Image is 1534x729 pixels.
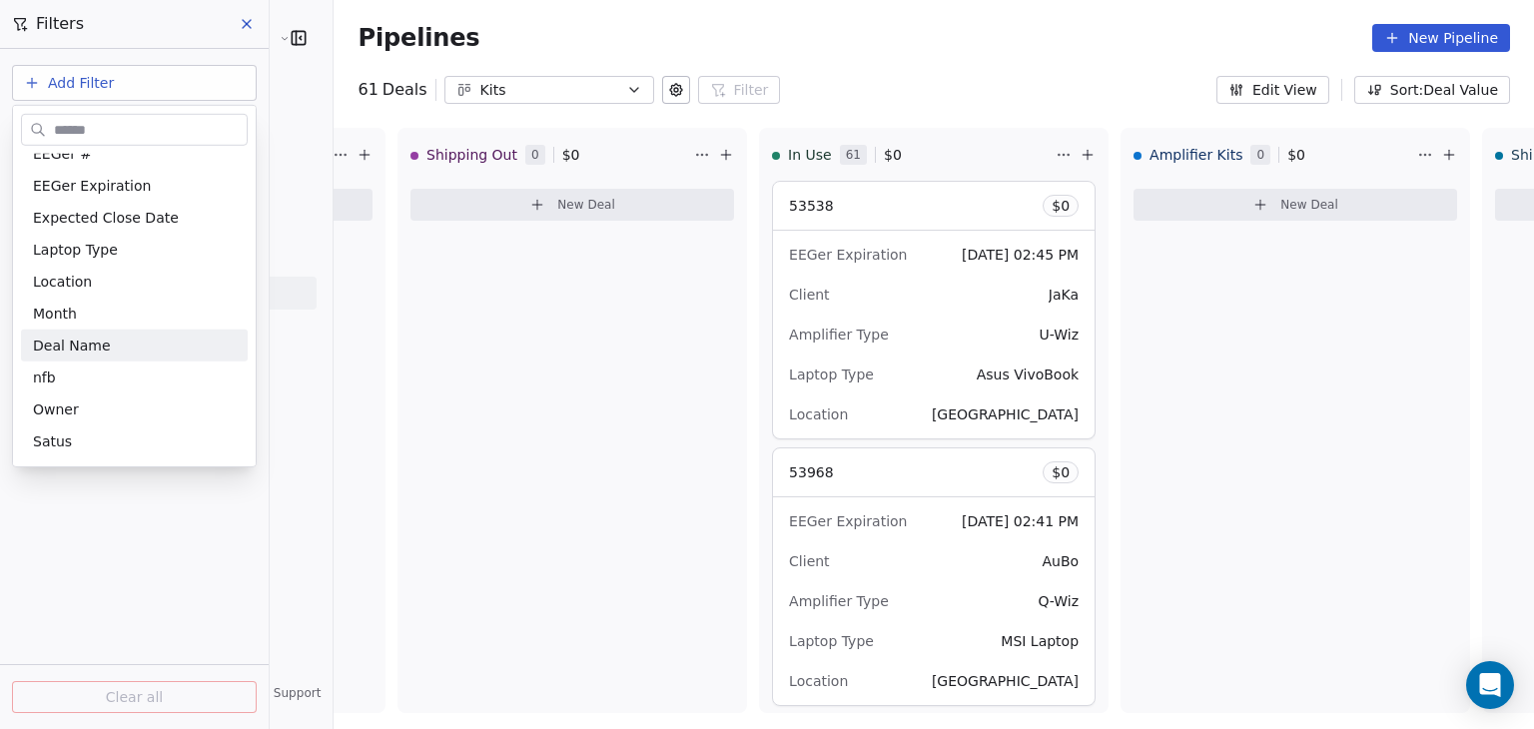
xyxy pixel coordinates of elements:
span: Deal Name [33,336,111,356]
span: Expected Close Date [33,208,179,228]
span: EEGer # [33,144,92,164]
span: Satus [33,431,72,451]
span: Laptop Type [33,240,118,260]
span: EEGer Expiration [33,176,151,196]
span: Month [33,304,77,324]
span: nfb [33,367,56,387]
span: Location [33,272,92,292]
div: Suggestions [21,10,248,585]
span: Owner [33,399,79,419]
